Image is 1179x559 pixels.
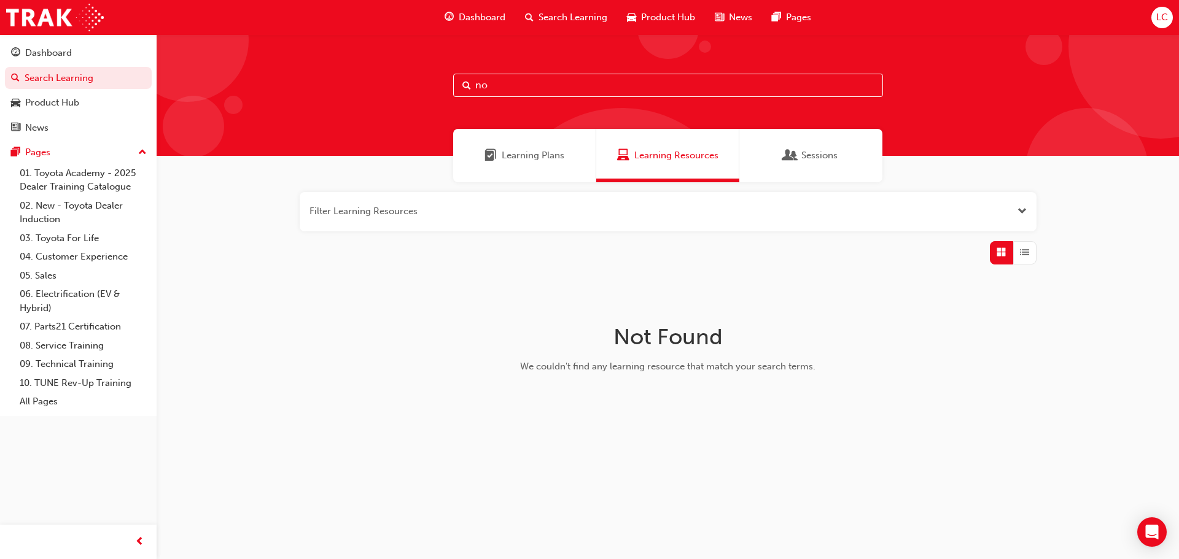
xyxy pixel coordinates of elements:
div: News [25,121,49,135]
a: guage-iconDashboard [435,5,515,30]
a: pages-iconPages [762,5,821,30]
span: Search [462,79,471,93]
a: search-iconSearch Learning [515,5,617,30]
span: Dashboard [459,10,505,25]
span: Learning Plans [502,148,564,163]
a: News [5,117,152,139]
span: Product Hub [641,10,695,25]
span: Learning Resources [617,148,629,163]
span: pages-icon [772,10,781,25]
span: news-icon [715,10,724,25]
a: 09. Technical Training [15,355,152,374]
a: 10. TUNE Rev-Up Training [15,374,152,393]
span: pages-icon [11,147,20,158]
a: Learning ResourcesLearning Resources [596,129,739,182]
a: 05. Sales [15,266,152,285]
span: Learning Resources [634,148,718,163]
a: 08. Service Training [15,336,152,355]
span: Search Learning [539,10,607,25]
a: Learning PlansLearning Plans [453,129,596,182]
input: Search... [453,74,883,97]
a: All Pages [15,392,152,411]
h1: Not Found [473,323,863,350]
button: LC [1151,7,1173,28]
span: news-icon [11,123,20,134]
button: Pages [5,141,152,164]
span: News [729,10,752,25]
span: car-icon [11,98,20,109]
span: Grid [997,245,1006,260]
div: Product Hub [25,96,79,110]
div: Pages [25,145,50,160]
div: Dashboard [25,46,72,60]
a: 07. Parts21 Certification [15,317,152,336]
span: up-icon [138,145,147,161]
span: Sessions [784,148,796,163]
a: 02. New - Toyota Dealer Induction [15,196,152,229]
span: car-icon [627,10,636,25]
a: 03. Toyota For Life [15,229,152,248]
span: Pages [786,10,811,25]
a: 04. Customer Experience [15,247,152,266]
button: DashboardSearch LearningProduct HubNews [5,39,152,141]
a: car-iconProduct Hub [617,5,705,30]
span: prev-icon [135,534,144,550]
span: LC [1156,10,1168,25]
span: List [1020,245,1029,260]
div: Open Intercom Messenger [1137,517,1167,547]
span: search-icon [525,10,534,25]
a: 01. Toyota Academy - 2025 Dealer Training Catalogue [15,164,152,196]
a: Product Hub [5,91,152,114]
a: SessionsSessions [739,129,882,182]
img: Trak [6,4,104,31]
span: guage-icon [445,10,454,25]
a: Search Learning [5,67,152,90]
span: search-icon [11,73,20,84]
button: Open the filter [1018,204,1027,218]
a: 06. Electrification (EV & Hybrid) [15,285,152,317]
a: Dashboard [5,42,152,64]
a: news-iconNews [705,5,762,30]
span: Sessions [801,148,838,163]
div: We couldn't find any learning resource that match your search terms. [473,360,863,374]
span: guage-icon [11,48,20,59]
span: Learning Plans [484,148,497,163]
